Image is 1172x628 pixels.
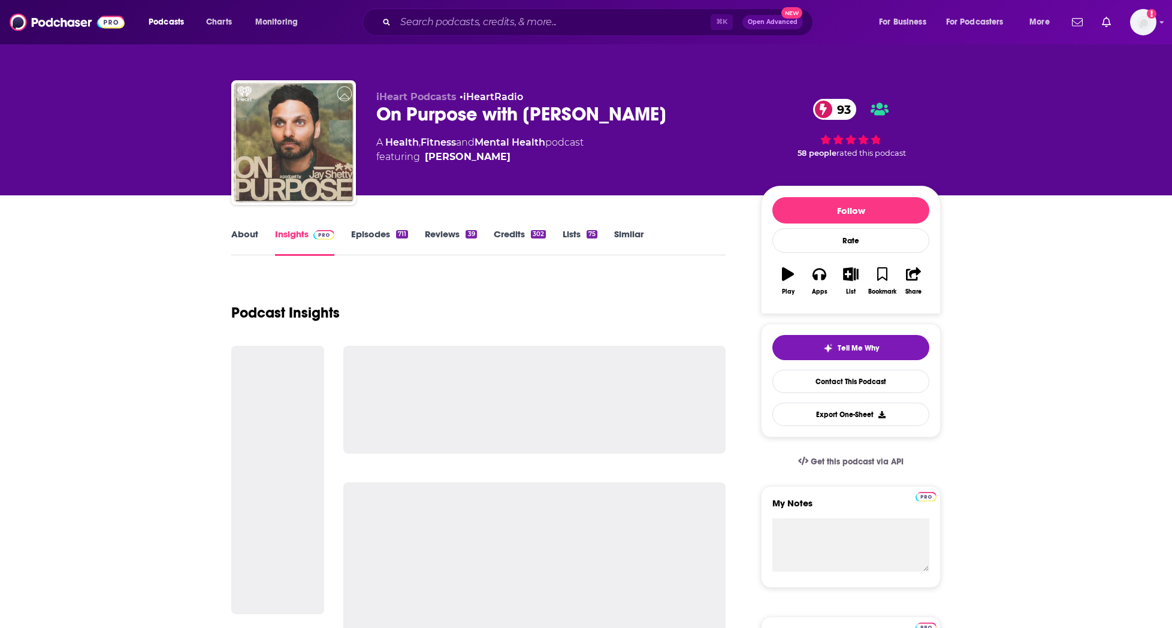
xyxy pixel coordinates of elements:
a: Mental Health [475,137,545,148]
span: Monitoring [255,14,298,31]
a: 93 [813,99,857,120]
div: 39 [466,230,476,238]
button: Follow [772,197,929,224]
img: Podchaser Pro [313,230,334,240]
svg: Add a profile image [1147,9,1156,19]
img: Podchaser Pro [916,492,937,502]
a: Fitness [421,137,456,148]
button: Play [772,259,804,303]
span: More [1029,14,1050,31]
div: 93 58 peoplerated this podcast [761,91,941,165]
span: , [419,137,421,148]
button: Open AdvancedNew [742,15,803,29]
span: Charts [206,14,232,31]
a: Credits302 [494,228,546,256]
input: Search podcasts, credits, & more... [395,13,711,32]
img: User Profile [1130,9,1156,35]
button: Export One-Sheet [772,403,929,426]
span: For Podcasters [946,14,1004,31]
button: open menu [938,13,1021,32]
span: featuring [376,150,584,164]
a: Pro website [916,490,937,502]
div: 302 [531,230,546,238]
img: Podchaser - Follow, Share and Rate Podcasts [10,11,125,34]
a: Reviews39 [425,228,476,256]
button: open menu [140,13,200,32]
button: List [835,259,866,303]
a: InsightsPodchaser Pro [275,228,334,256]
a: Show notifications dropdown [1097,12,1116,32]
h1: Podcast Insights [231,304,340,322]
span: Logged in as rowan.sullivan [1130,9,1156,35]
span: Tell Me Why [838,343,879,353]
div: Share [905,288,922,295]
label: My Notes [772,497,929,518]
a: Similar [614,228,644,256]
div: Play [782,288,795,295]
span: iHeart Podcasts [376,91,457,102]
button: Bookmark [866,259,898,303]
img: tell me why sparkle [823,343,833,353]
button: open menu [1021,13,1065,32]
span: • [460,91,523,102]
a: About [231,228,258,256]
button: tell me why sparkleTell Me Why [772,335,929,360]
span: ⌘ K [711,14,733,30]
span: 58 people [798,149,836,158]
div: Search podcasts, credits, & more... [374,8,824,36]
span: Get this podcast via API [811,457,904,467]
a: iHeartRadio [463,91,523,102]
span: New [781,7,803,19]
div: A podcast [376,135,584,164]
a: Show notifications dropdown [1067,12,1088,32]
span: Podcasts [149,14,184,31]
div: Bookmark [868,288,896,295]
span: and [456,137,475,148]
div: List [846,288,856,295]
button: Share [898,259,929,303]
span: For Business [879,14,926,31]
button: open menu [871,13,941,32]
button: open menu [247,13,313,32]
button: Apps [804,259,835,303]
a: Charts [198,13,239,32]
a: [PERSON_NAME] [425,150,511,164]
a: Get this podcast via API [789,447,913,476]
img: On Purpose with Jay Shetty [234,83,354,203]
a: Episodes711 [351,228,408,256]
div: 75 [587,230,597,238]
span: 93 [825,99,857,120]
div: Rate [772,228,929,253]
div: Apps [812,288,827,295]
button: Show profile menu [1130,9,1156,35]
span: Open Advanced [748,19,798,25]
a: Health [385,137,419,148]
span: rated this podcast [836,149,906,158]
div: 711 [396,230,408,238]
a: Contact This Podcast [772,370,929,393]
a: Lists75 [563,228,597,256]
